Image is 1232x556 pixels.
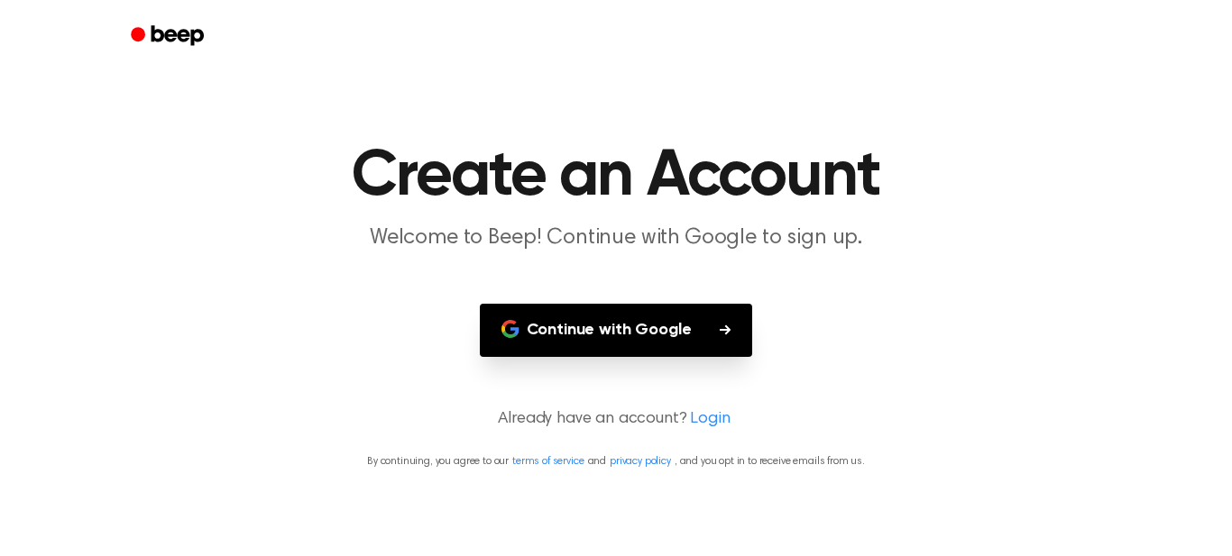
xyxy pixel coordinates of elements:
p: Already have an account? [22,407,1210,432]
p: By continuing, you agree to our and , and you opt in to receive emails from us. [22,453,1210,469]
p: Welcome to Beep! Continue with Google to sign up. [270,223,962,253]
a: Login [690,407,730,432]
button: Continue with Google [480,304,753,357]
a: privacy policy [610,456,671,467]
h1: Create an Account [154,144,1078,209]
a: terms of service [512,456,584,467]
a: Beep [118,19,220,54]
